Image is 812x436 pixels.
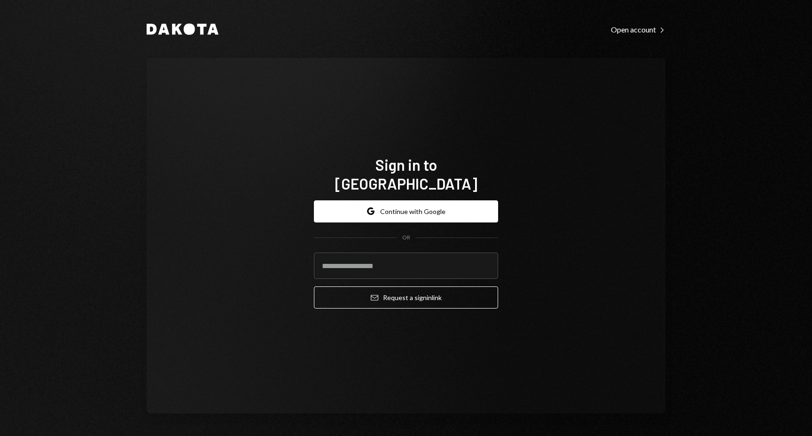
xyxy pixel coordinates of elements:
div: OR [402,234,410,242]
div: Open account [611,25,665,34]
h1: Sign in to [GEOGRAPHIC_DATA] [314,155,498,193]
a: Open account [611,24,665,34]
button: Continue with Google [314,200,498,222]
button: Request a signinlink [314,286,498,309]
